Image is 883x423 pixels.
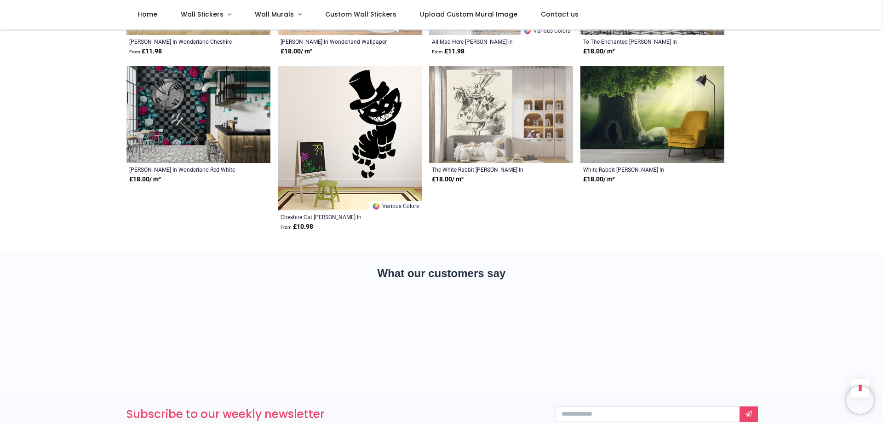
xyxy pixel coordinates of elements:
span: Custom Wall Stickers [325,10,396,19]
img: Color Wheel [372,202,380,210]
h3: Subscribe to our weekly newsletter [126,406,542,422]
img: Cheshire Cat Alice In Wonderland Wall Sticker [278,66,422,210]
a: Various Colors [369,201,422,210]
a: [PERSON_NAME] In Wonderland Cheshire Cat Queen Set [129,38,240,45]
span: Wall Murals [255,10,294,19]
img: White Rabbit Alice In Wonderland Wall Mural Wallpaper [580,66,724,163]
strong: £ 18.00 / m² [432,175,464,184]
span: From [281,225,292,230]
a: Various Colors [521,26,573,35]
a: Cheshire Cat [PERSON_NAME] In Wonderland [281,213,391,220]
span: Wall Stickers [181,10,224,19]
strong: £ 18.00 / m² [129,175,161,184]
img: Alice In Wonderland Red White Roses Wall Mural Wallpaper [126,66,270,163]
a: The White Rabbit [PERSON_NAME] In Wonderland Wallpaper [432,166,543,173]
span: Contact us [541,10,579,19]
iframe: Brevo live chat [846,386,874,414]
span: From [432,49,443,54]
strong: £ 18.00 / m² [583,175,615,184]
a: All Mad Here [PERSON_NAME] in Wonderland [432,38,543,45]
iframe: Customer reviews powered by Trustpilot [126,298,757,362]
a: [PERSON_NAME] In Wonderland Wallpaper [281,38,391,45]
span: From [129,49,140,54]
strong: £ 10.98 [281,222,313,232]
a: [PERSON_NAME] In Wonderland Red White Roses Wallpaper [129,166,240,173]
a: To The Enchanted [PERSON_NAME] In Wonderland Wallpaper [583,38,694,45]
strong: £ 11.98 [129,47,162,56]
strong: £ 18.00 / m² [281,47,312,56]
h2: What our customers say [126,266,757,281]
img: Color Wheel [523,27,532,35]
a: White Rabbit [PERSON_NAME] In Wonderland Wallpaper [583,166,694,173]
img: The White Rabbit Alice In Wonderland Wall Mural Wallpaper [429,66,573,163]
strong: £ 18.00 / m² [583,47,615,56]
span: Upload Custom Mural Image [420,10,517,19]
span: Home [138,10,157,19]
strong: £ 11.98 [432,47,464,56]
